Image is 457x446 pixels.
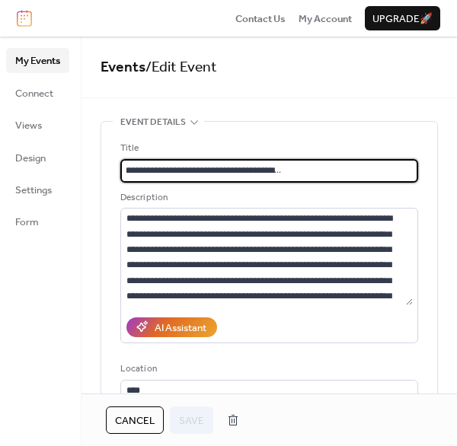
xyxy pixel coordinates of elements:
[6,81,69,105] a: Connect
[6,113,69,137] a: Views
[15,183,52,198] span: Settings
[120,141,415,156] div: Title
[6,177,69,202] a: Settings
[15,86,53,101] span: Connect
[299,11,352,27] span: My Account
[235,11,286,26] a: Contact Us
[15,118,42,133] span: Views
[6,209,69,234] a: Form
[155,320,206,336] div: AI Assistant
[15,53,60,68] span: My Events
[372,11,433,27] span: Upgrade 🚀
[17,10,32,27] img: logo
[15,215,39,230] span: Form
[126,317,217,337] button: AI Assistant
[365,6,440,30] button: Upgrade🚀
[6,145,69,170] a: Design
[15,151,46,166] span: Design
[299,11,352,26] a: My Account
[120,362,415,377] div: Location
[101,53,145,81] a: Events
[120,190,415,205] div: Description
[145,53,217,81] span: / Edit Event
[6,48,69,72] a: My Events
[120,115,186,130] span: Event details
[115,413,155,428] span: Cancel
[106,406,164,434] button: Cancel
[235,11,286,27] span: Contact Us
